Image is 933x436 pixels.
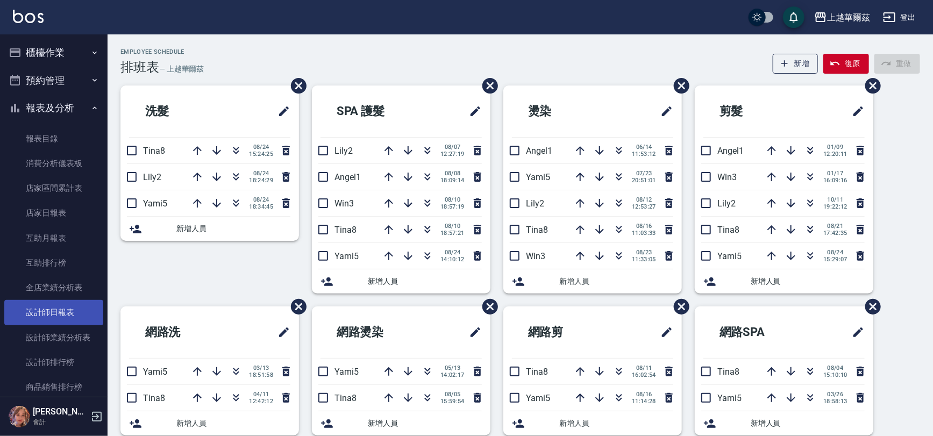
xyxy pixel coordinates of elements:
h6: — 上越華爾茲 [159,63,204,75]
span: 08/08 [440,170,465,177]
span: Tina8 [526,225,548,235]
div: 新增人員 [503,269,682,294]
h5: [PERSON_NAME] [33,406,88,417]
span: 新增人員 [368,276,482,287]
a: 互助月報表 [4,226,103,251]
a: 消費分析儀表板 [4,151,103,176]
span: 08/24 [823,249,847,256]
a: 店家日報表 [4,201,103,225]
span: 新增人員 [176,223,290,234]
span: 刪除班表 [474,70,500,102]
span: 修改班表的標題 [271,319,290,345]
span: 刪除班表 [283,291,308,323]
span: Yami5 [143,367,167,377]
span: 15:29:07 [823,256,847,263]
a: 全店業績分析表 [4,275,103,300]
span: Tina8 [143,146,165,156]
span: 刪除班表 [283,70,308,102]
div: 新增人員 [312,411,490,435]
span: Angel1 [526,146,552,156]
span: Lily2 [143,172,161,182]
div: 新增人員 [120,217,299,241]
button: save [783,6,804,28]
span: Tina8 [143,393,165,403]
a: 報表目錄 [4,126,103,151]
span: 19:22:12 [823,203,847,210]
span: 15:59:54 [440,398,465,405]
span: 修改班表的標題 [271,98,290,124]
span: 修改班表的標題 [845,98,865,124]
span: 12:42:12 [249,398,273,405]
span: 04/11 [249,391,273,398]
span: Tina8 [334,393,357,403]
span: Win3 [526,251,545,261]
span: 18:09:14 [440,177,465,184]
span: Lily2 [334,146,353,156]
a: 商品銷售排行榜 [4,375,103,399]
span: 新增人員 [176,418,290,429]
span: Yami5 [526,172,550,182]
a: 互助排行榜 [4,251,103,275]
span: Angel1 [334,172,361,182]
h2: 燙染 [512,92,611,131]
span: 08/21 [823,223,847,230]
span: 08/11 [632,364,656,371]
span: 刪除班表 [474,291,500,323]
h2: 網路剪 [512,313,617,352]
span: 新增人員 [751,418,865,429]
a: 設計師業績分析表 [4,325,103,350]
span: 07/23 [632,170,656,177]
span: 08/12 [632,196,656,203]
span: 08/23 [632,249,656,256]
span: 18:58:13 [823,398,847,405]
span: Yami5 [334,367,359,377]
span: Tina8 [717,367,739,377]
h2: 洗髮 [129,92,228,131]
h2: Employee Schedule [120,48,204,55]
span: 16:09:16 [823,177,847,184]
span: 新增人員 [559,276,673,287]
h2: SPA 護髮 [321,92,431,131]
span: 08/24 [440,249,465,256]
button: 報表及分析 [4,94,103,122]
span: 刪除班表 [666,291,691,323]
span: 08/07 [440,144,465,151]
div: 新增人員 [695,269,873,294]
a: 設計師日報表 [4,300,103,325]
span: 14:02:17 [440,371,465,378]
span: 06/14 [632,144,656,151]
span: 03/26 [823,391,847,398]
a: 店家區間累計表 [4,176,103,201]
span: 15:24:25 [249,151,273,158]
span: 11:33:05 [632,256,656,263]
span: 12:27:19 [440,151,465,158]
div: 上越華爾茲 [827,11,870,24]
span: 08/05 [440,391,465,398]
span: Lily2 [526,198,544,209]
span: 08/16 [632,223,656,230]
span: 刪除班表 [857,291,882,323]
div: 新增人員 [312,269,490,294]
span: Yami5 [143,198,167,209]
span: 修改班表的標題 [462,319,482,345]
span: Yami5 [526,393,550,403]
span: 修改班表的標題 [654,98,673,124]
span: 08/24 [249,144,273,151]
span: 刪除班表 [857,70,882,102]
button: 復原 [823,54,869,74]
span: 新增人員 [368,418,482,429]
span: 08/10 [440,223,465,230]
span: 新增人員 [559,418,673,429]
div: 新增人員 [695,411,873,435]
h2: 網路燙染 [321,313,431,352]
span: 01/09 [823,144,847,151]
div: 新增人員 [503,411,682,435]
span: 刪除班表 [666,70,691,102]
h2: 網路洗 [129,313,234,352]
span: Yami5 [717,251,742,261]
span: 16:02:54 [632,371,656,378]
button: 櫃檯作業 [4,39,103,67]
span: Tina8 [526,367,548,377]
span: 12:20:11 [823,151,847,158]
span: 20:51:01 [632,177,656,184]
